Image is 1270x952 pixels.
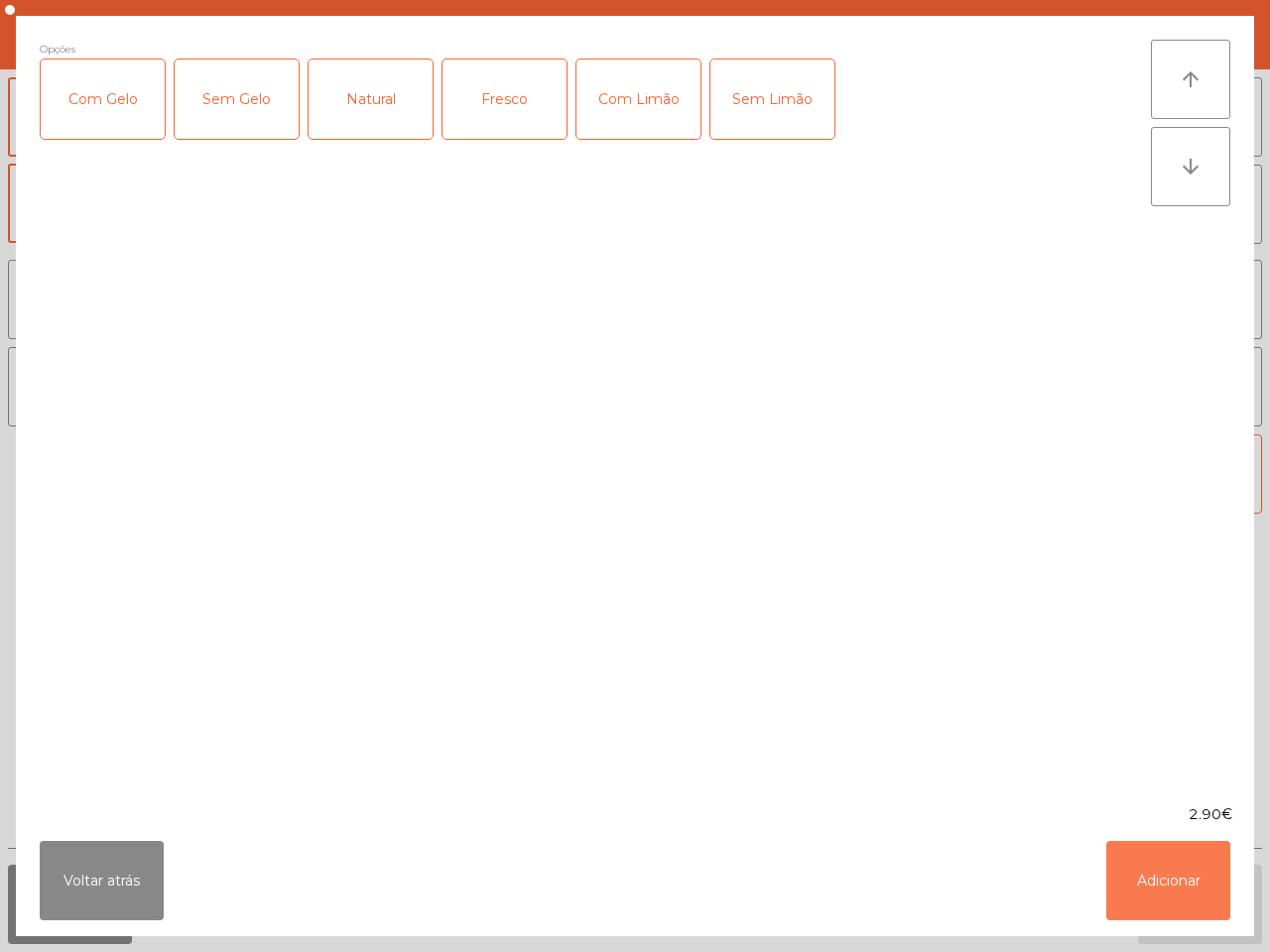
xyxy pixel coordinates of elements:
div: Natural [309,59,433,139]
div: Fresco [443,59,567,139]
div: Com Gelo [41,59,165,139]
button: Voltar atrás [40,841,164,920]
span: Opções [40,40,75,59]
i: arrow_downward [1179,155,1203,178]
button: Adicionar [1106,841,1230,920]
div: Sem Gelo [175,59,299,139]
div: 2.90€ [16,804,1254,825]
i: arrow_upward [1179,67,1203,91]
button: arrow_upward [1151,40,1230,119]
div: Com Limão [576,59,700,139]
button: arrow_downward [1151,127,1230,206]
div: Sem Limão [710,59,834,139]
